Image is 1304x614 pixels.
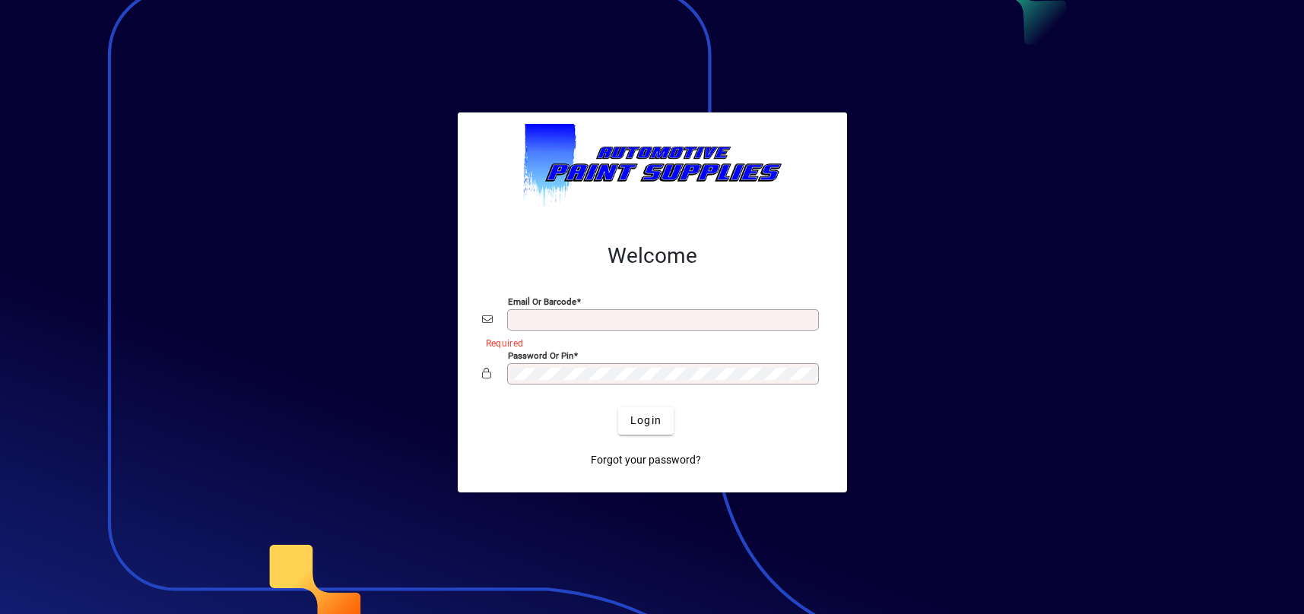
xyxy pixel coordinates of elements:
[585,447,707,474] a: Forgot your password?
[618,407,674,435] button: Login
[486,334,811,350] mat-error: Required
[482,243,823,269] h2: Welcome
[508,350,573,360] mat-label: Password or Pin
[591,452,701,468] span: Forgot your password?
[508,296,576,306] mat-label: Email or Barcode
[630,413,662,429] span: Login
